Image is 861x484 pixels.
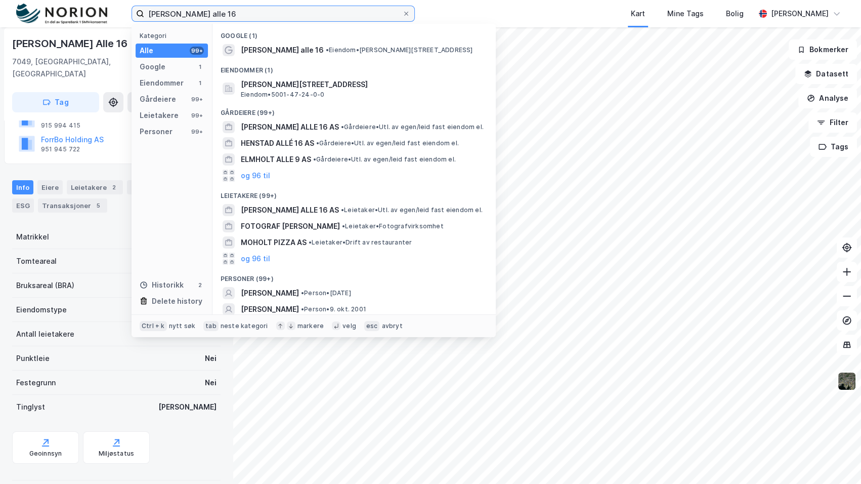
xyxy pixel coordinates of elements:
[341,206,483,214] span: Leietaker • Utl. av egen/leid fast eiendom el.
[795,64,857,84] button: Datasett
[301,289,351,297] span: Person • [DATE]
[37,180,63,194] div: Eiere
[16,352,50,365] div: Punktleie
[241,303,299,315] span: [PERSON_NAME]
[41,145,80,153] div: 951 945 722
[12,198,34,213] div: ESG
[342,222,444,230] span: Leietaker • Fotografvirksomhet
[16,255,57,267] div: Tomteareal
[241,253,270,265] button: og 96 til
[364,321,380,331] div: esc
[341,123,484,131] span: Gårdeiere • Utl. av egen/leid fast eiendom el.
[196,79,204,87] div: 1
[837,372,856,391] img: 9k=
[38,198,107,213] div: Transaksjoner
[810,137,857,157] button: Tags
[326,46,473,54] span: Eiendom • [PERSON_NAME][STREET_ADDRESS]
[16,328,74,340] div: Antall leietakere
[301,305,304,313] span: •
[241,236,307,249] span: MOHOLT PIZZA AS
[212,58,496,76] div: Eiendommer (1)
[140,109,179,122] div: Leietakere
[140,32,208,39] div: Kategori
[140,279,184,291] div: Historikk
[808,112,857,133] button: Filter
[241,91,324,99] span: Eiendom • 5001-47-24-0-0
[140,93,176,105] div: Gårdeiere
[140,45,153,57] div: Alle
[241,78,484,91] span: [PERSON_NAME][STREET_ADDRESS]
[316,139,319,147] span: •
[212,267,496,285] div: Personer (99+)
[16,279,74,292] div: Bruksareal (BRA)
[313,155,456,164] span: Gårdeiere • Utl. av egen/leid fast eiendom el.
[140,77,184,89] div: Eiendommer
[16,4,107,24] img: norion-logo.80e7a08dc31c2e691866.png
[301,289,304,297] span: •
[212,101,496,119] div: Gårdeiere (99+)
[140,61,165,73] div: Google
[726,8,744,20] div: Bolig
[212,24,496,42] div: Google (1)
[190,128,204,136] div: 99+
[341,206,344,214] span: •
[631,8,645,20] div: Kart
[12,180,33,194] div: Info
[109,182,119,192] div: 2
[190,111,204,119] div: 99+
[342,222,345,230] span: •
[16,377,56,389] div: Festegrunn
[67,180,123,194] div: Leietakere
[16,401,45,413] div: Tinglyst
[12,56,144,80] div: 7049, [GEOGRAPHIC_DATA], [GEOGRAPHIC_DATA]
[140,126,173,138] div: Personer
[205,377,217,389] div: Nei
[16,304,67,316] div: Eiendomstype
[381,322,402,330] div: avbryt
[140,321,167,331] div: Ctrl + k
[771,8,829,20] div: [PERSON_NAME]
[316,139,459,147] span: Gårdeiere • Utl. av egen/leid fast eiendom el.
[810,435,861,484] div: Kontrollprogram for chat
[241,137,314,149] span: HENSTAD ALLÉ 16 AS
[144,6,402,21] input: Søk på adresse, matrikkel, gårdeiere, leietakere eller personer
[203,321,219,331] div: tab
[342,322,356,330] div: velg
[12,92,99,112] button: Tag
[190,95,204,103] div: 99+
[127,180,165,194] div: Datasett
[221,322,268,330] div: neste kategori
[810,435,861,484] iframe: Chat Widget
[241,220,340,232] span: FOTOGRAF [PERSON_NAME]
[41,122,80,130] div: 915 994 415
[241,170,270,182] button: og 96 til
[241,44,324,56] span: [PERSON_NAME] alle 16
[241,287,299,299] span: [PERSON_NAME]
[152,295,202,307] div: Delete history
[241,121,339,133] span: [PERSON_NAME] ALLE 16 AS
[297,322,324,330] div: markere
[169,322,196,330] div: nytt søk
[196,281,204,289] div: 2
[212,184,496,202] div: Leietakere (99+)
[196,63,204,71] div: 1
[667,8,704,20] div: Mine Tags
[205,352,217,365] div: Nei
[158,401,217,413] div: [PERSON_NAME]
[241,153,311,166] span: ELMHOLT ALLE 9 AS
[93,200,103,211] div: 5
[313,155,316,163] span: •
[190,47,204,55] div: 99+
[789,39,857,60] button: Bokmerker
[241,204,339,216] span: [PERSON_NAME] ALLE 16 AS
[798,88,857,108] button: Analyse
[16,231,49,243] div: Matrikkel
[309,238,312,246] span: •
[99,450,134,458] div: Miljøstatus
[309,238,412,247] span: Leietaker • Drift av restauranter
[29,450,62,458] div: Geoinnsyn
[326,46,329,54] span: •
[12,35,130,52] div: [PERSON_NAME] Alle 16
[341,123,344,131] span: •
[301,305,366,313] span: Person • 9. okt. 2001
